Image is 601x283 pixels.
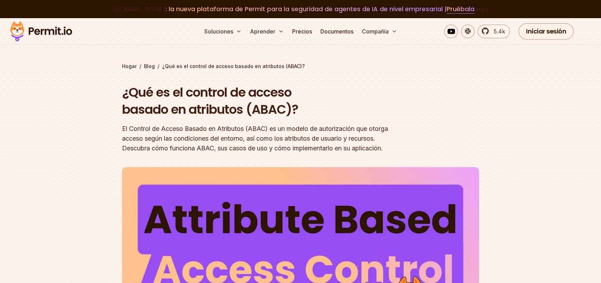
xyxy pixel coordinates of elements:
[362,28,389,35] font: Compañía
[320,28,353,35] font: Documentos
[250,28,275,35] font: Aprender
[204,28,233,35] font: Soluciones
[144,63,155,70] a: Blog
[7,20,75,43] img: Logotipo del permiso
[112,5,166,13] font: [DOMAIN_NAME]
[526,27,566,36] font: Iniciar sesión
[292,28,312,35] font: Precios
[318,24,356,38] a: Documentos
[144,63,155,69] font: Blog
[518,23,574,40] a: Iniciar sesión
[122,125,388,152] font: El Control de Acceso Basado en Atributos (ABAC) es un modelo de autorización que otorga acceso se...
[122,63,137,70] a: Hogar
[247,24,287,38] button: Aprender
[447,5,474,13] font: Pruébala
[478,24,510,38] a: 5.4k
[359,24,400,38] button: Compañía
[447,5,474,14] a: Pruébala
[166,5,447,13] font: : la nueva plataforma de Permit para la seguridad de agentes de IA de nivel empresarial |
[122,83,298,119] font: ¿Qué es el control de acceso basado en atributos (ABAC)?
[139,63,141,69] font: /
[201,24,244,38] button: Soluciones
[474,5,489,13] font: aquí
[122,63,137,69] font: Hogar
[494,28,505,35] font: 5.4k
[158,63,159,69] font: /
[289,24,315,38] a: Precios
